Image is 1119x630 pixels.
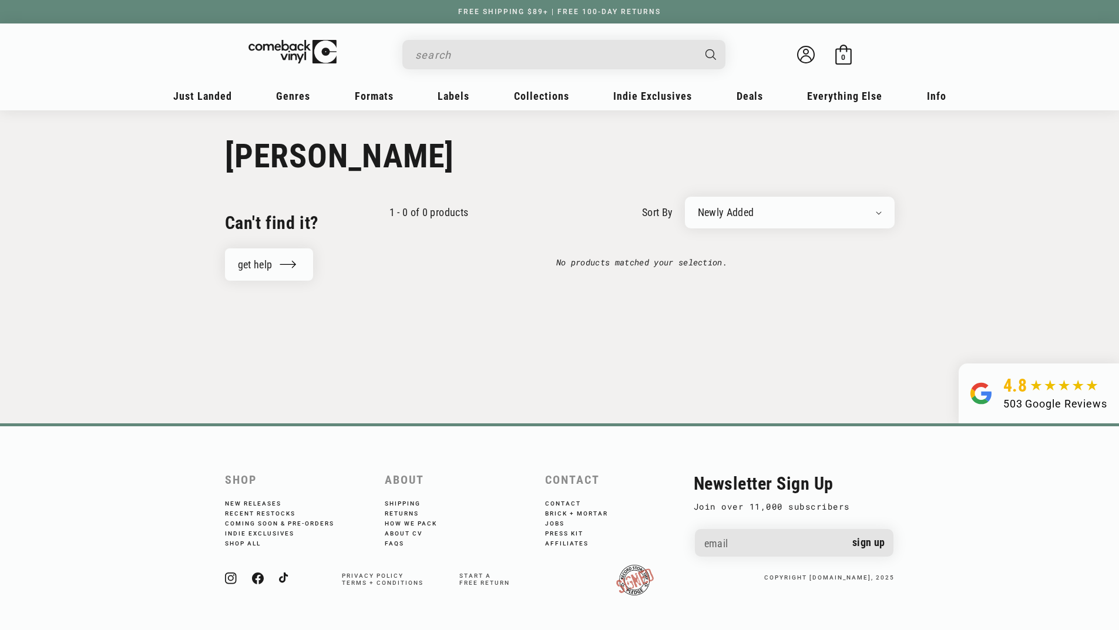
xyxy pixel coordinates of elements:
span: Everything Else [807,90,882,102]
em: No products matched your selection. [556,257,727,268]
input: Email [695,529,893,559]
h2: Can't find it? [225,211,359,234]
img: star5.svg [1030,380,1098,392]
input: search [415,43,694,67]
a: Start afree return [459,572,510,586]
a: Indie Exclusives [225,527,310,537]
h1: [PERSON_NAME] [225,137,895,176]
h2: Shop [225,473,374,487]
a: Jobs [545,517,580,527]
span: Formats [355,90,394,102]
span: Just Landed [173,90,232,102]
h2: Newsletter Sign Up [694,473,895,494]
span: Start a free return [459,572,510,586]
a: Terms + Conditions [342,580,424,586]
a: get help [225,248,314,281]
a: Brick + Mortar [545,507,624,517]
span: Collections [514,90,569,102]
span: 4.8 [1003,375,1027,396]
span: Labels [438,90,469,102]
label: sort by [642,204,673,220]
a: New Releases [225,500,297,507]
p: 1 - 0 of 0 products [389,206,469,218]
button: Sign up [844,529,894,557]
a: Affiliates [545,537,604,547]
small: copyright [DOMAIN_NAME], 2025 [764,574,895,581]
a: FAQs [385,537,420,547]
span: 0 [841,53,845,62]
div: 503 Google Reviews [1003,396,1107,412]
img: RSDPledgeSigned-updated.png [616,565,654,595]
a: Coming Soon & Pre-Orders [225,517,350,527]
a: Recent Restocks [225,507,311,517]
a: About CV [385,527,438,537]
span: Info [927,90,946,102]
span: Deals [737,90,763,102]
a: Returns [385,507,435,517]
a: 4.8 503 Google Reviews [959,363,1119,423]
p: Join over 11,000 subscribers [694,500,895,514]
a: Privacy Policy [342,572,404,579]
button: Search [695,40,727,69]
span: Indie Exclusives [613,90,692,102]
h2: Contact [545,473,694,487]
a: FREE SHIPPING $89+ | FREE 100-DAY RETURNS [446,8,673,16]
a: Shop All [225,537,277,547]
a: Contact [545,500,597,507]
span: Genres [276,90,310,102]
a: Press Kit [545,527,599,537]
div: Search [402,40,725,69]
a: Shipping [385,500,436,507]
a: How We Pack [385,517,453,527]
h2: About [385,473,533,487]
img: Group.svg [970,375,992,412]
